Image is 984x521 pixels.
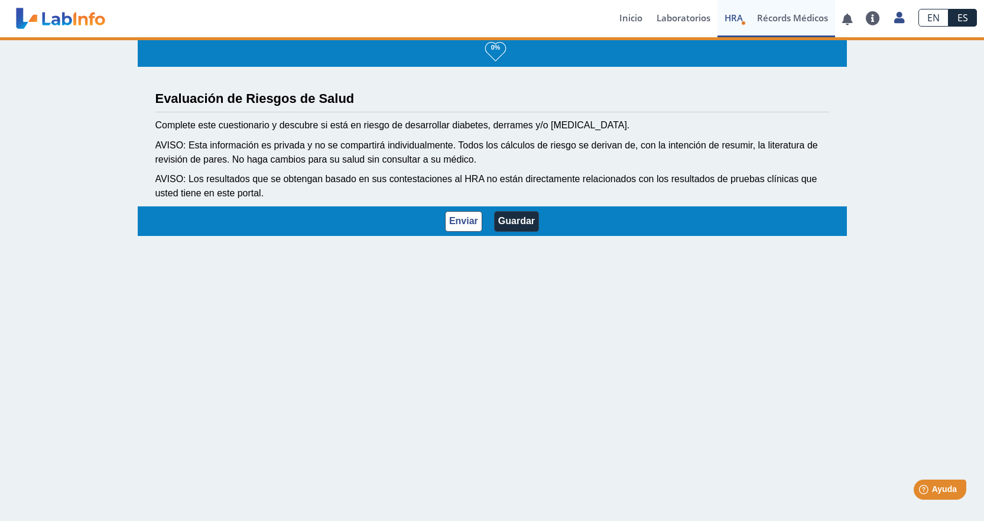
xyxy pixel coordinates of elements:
iframe: Help widget launcher [879,475,971,508]
button: Enviar [445,211,482,232]
span: HRA [725,12,743,24]
a: ES [949,9,977,27]
div: AVISO: Esta información es privada y no se compartirá individualmente. Todos los cálculos de ries... [155,138,829,167]
a: EN [918,9,949,27]
h3: 0% [485,40,506,55]
div: Complete este cuestionario y descubre si está en riesgo de desarrollar diabetes, derrames y/o [ME... [155,118,829,132]
button: Guardar [494,211,539,232]
h3: Evaluación de Riesgos de Salud [155,91,829,106]
div: AVISO: Los resultados que se obtengan basado en sus contestaciones al HRA no están directamente r... [155,172,829,200]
